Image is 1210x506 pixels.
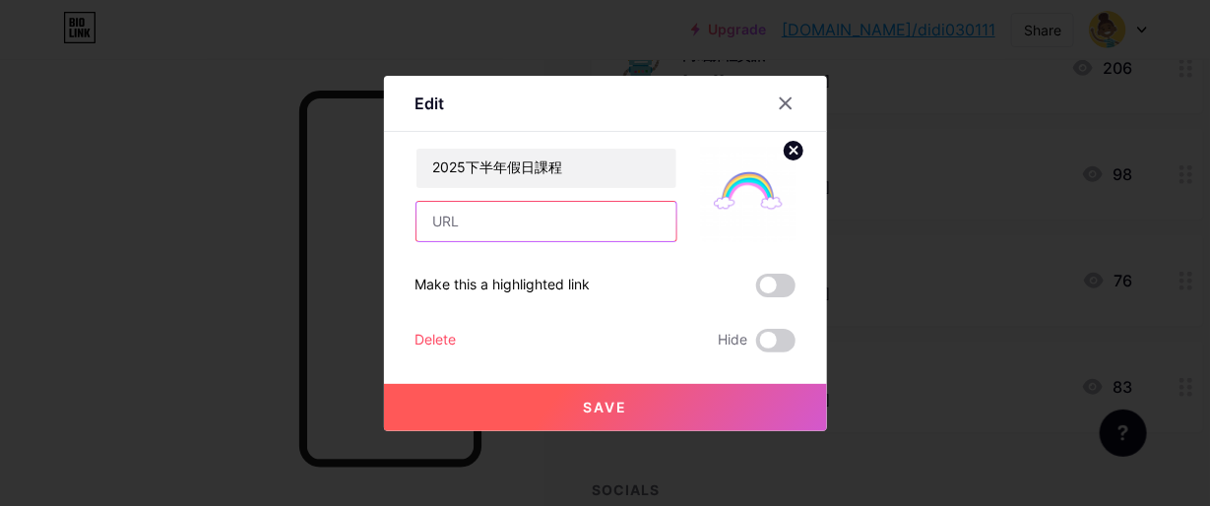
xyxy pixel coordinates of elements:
[415,274,591,297] div: Make this a highlighted link
[415,329,457,352] div: Delete
[701,148,796,242] img: link_thumbnail
[719,329,748,352] span: Hide
[583,399,627,415] span: Save
[384,384,827,431] button: Save
[416,202,676,241] input: URL
[416,149,676,188] input: Title
[415,92,445,115] div: Edit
